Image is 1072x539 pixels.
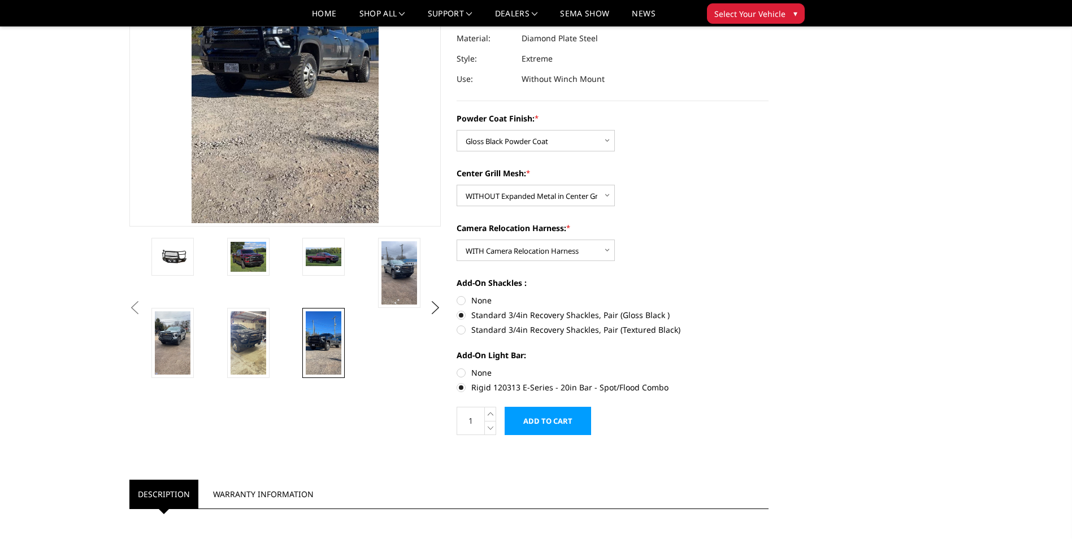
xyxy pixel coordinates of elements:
img: 2024-2025 Chevrolet 2500-3500 - FT Series - Extreme Front Bumper [155,311,190,375]
dd: Extreme [522,49,553,69]
a: Description [129,480,198,508]
img: 2024-2025 Chevrolet 2500-3500 - FT Series - Extreme Front Bumper [231,311,266,375]
iframe: Chat Widget [1015,485,1072,539]
label: Standard 3/4in Recovery Shackles, Pair (Textured Black) [457,324,769,336]
img: 2024-2025 Chevrolet 2500-3500 - FT Series - Extreme Front Bumper [381,241,417,305]
dd: Without Winch Mount [522,69,605,89]
span: Select Your Vehicle [714,8,785,20]
a: shop all [359,10,405,26]
dt: Style: [457,49,513,69]
img: 2024-2025 Chevrolet 2500-3500 - FT Series - Extreme Front Bumper [155,249,190,265]
button: Select Your Vehicle [707,3,805,24]
a: SEMA Show [560,10,609,26]
a: Support [428,10,472,26]
a: Dealers [495,10,538,26]
span: ▾ [793,7,797,19]
label: Powder Coat Finish: [457,112,769,124]
input: Add to Cart [505,407,591,435]
label: Center Grill Mesh: [457,167,769,179]
label: Camera Relocation Harness: [457,222,769,234]
button: Previous [127,299,144,316]
a: Warranty Information [205,480,322,508]
label: None [457,367,769,379]
label: Rigid 120313 E-Series - 20in Bar - Spot/Flood Combo [457,381,769,393]
img: 2024-2025 Chevrolet 2500-3500 - FT Series - Extreme Front Bumper [306,247,341,267]
label: None [457,294,769,306]
label: Standard 3/4in Recovery Shackles, Pair (Gloss Black ) [457,309,769,321]
a: Home [312,10,336,26]
dt: Material: [457,28,513,49]
button: Next [427,299,444,316]
img: 2024-2025 Chevrolet 2500-3500 - FT Series - Extreme Front Bumper [306,311,341,375]
label: Add-On Shackles : [457,277,769,289]
a: News [632,10,655,26]
label: Add-On Light Bar: [457,349,769,361]
dt: Use: [457,69,513,89]
img: 2024-2025 Chevrolet 2500-3500 - FT Series - Extreme Front Bumper [231,242,266,272]
dd: Diamond Plate Steel [522,28,598,49]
